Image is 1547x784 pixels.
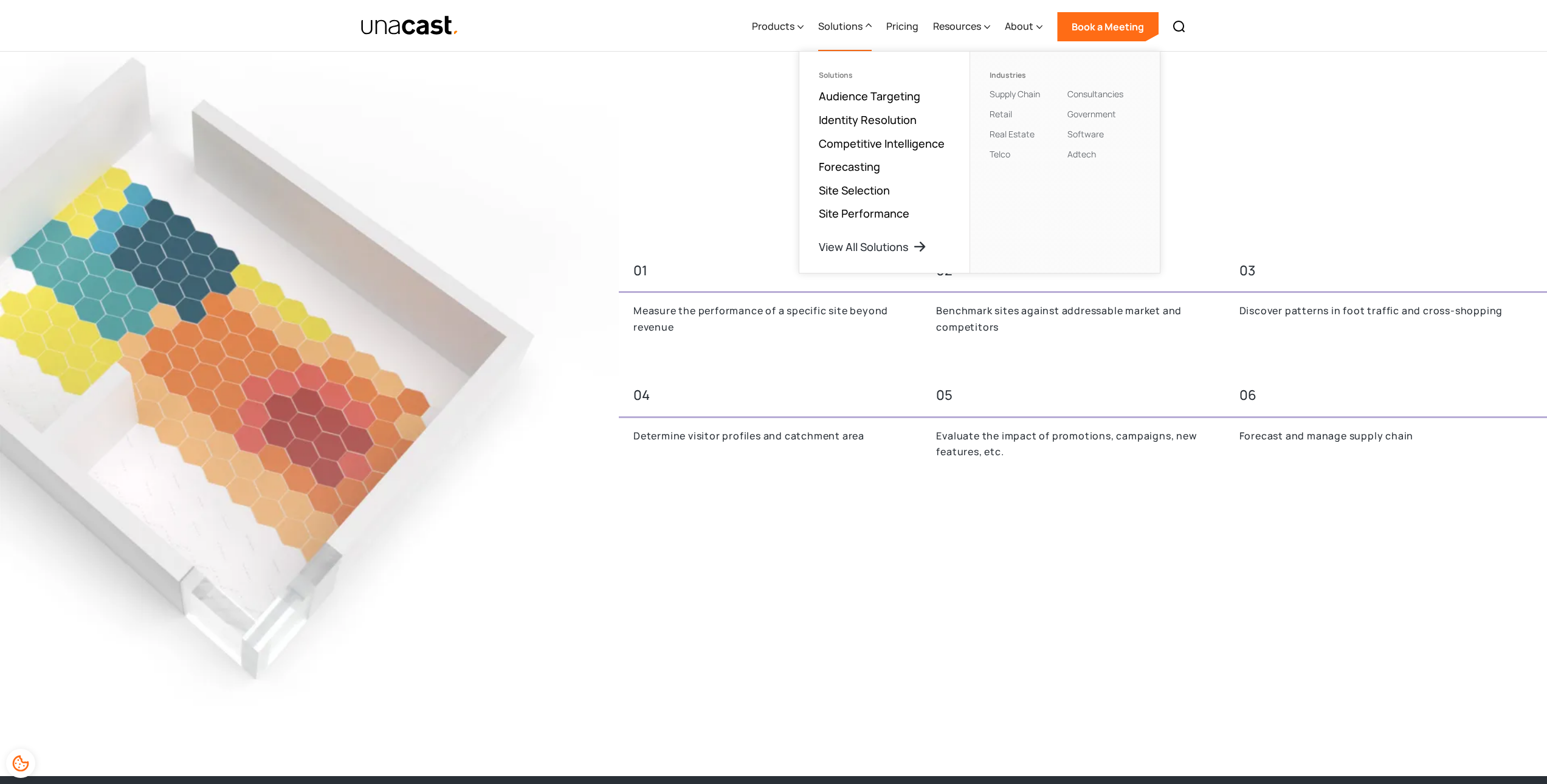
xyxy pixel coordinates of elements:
div: Solutions [819,71,950,80]
div: Cookie Preferences [6,749,35,778]
div: Products [752,2,804,52]
img: Unacast text logo [360,15,460,36]
img: Search icon [1172,19,1187,34]
div: 03 [1239,260,1513,282]
a: Competitive Intelligence [819,136,945,151]
p: Evaluate the impact of promotions, campaigns, new features, etc. [936,428,1210,460]
nav: Solutions [799,51,1160,273]
a: Site Performance [819,206,909,221]
div: Products [752,19,794,33]
div: 06 [1239,384,1513,407]
div: Resources [933,2,990,52]
p: Discover patterns in foot traffic and cross-shopping [1239,303,1513,319]
a: View All Solutions [819,239,927,254]
div: Resources [933,19,981,33]
a: Book a Meeting [1057,12,1159,41]
div: Solutions [818,19,863,33]
a: Identity Resolution [819,112,917,127]
a: Telco [990,148,1010,160]
a: Adtech [1067,148,1096,160]
p: Determine visitor profiles and catchment area [633,428,907,444]
a: Pricing [886,2,918,52]
a: Site Selection [819,183,890,198]
div: 05 [936,384,1210,407]
div: 01 [633,260,907,282]
p: Benchmark sites against addressable market and competitors [936,303,1210,335]
div: Industries [990,71,1063,80]
a: Real Estate [990,128,1035,140]
p: Forecast and manage supply chain [1239,428,1513,444]
div: Solutions [818,2,872,52]
a: Government [1067,108,1116,120]
a: Supply Chain [990,88,1040,100]
a: Forecasting [819,159,880,174]
div: About [1005,2,1042,52]
a: Software [1067,128,1104,140]
a: home [360,15,460,36]
div: 04 [633,384,907,407]
a: Retail [990,108,1012,120]
a: Consultancies [1067,88,1123,100]
p: Measure the performance of a specific site beyond revenue [633,303,907,335]
a: Audience Targeting [819,89,920,103]
div: About [1005,19,1033,33]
